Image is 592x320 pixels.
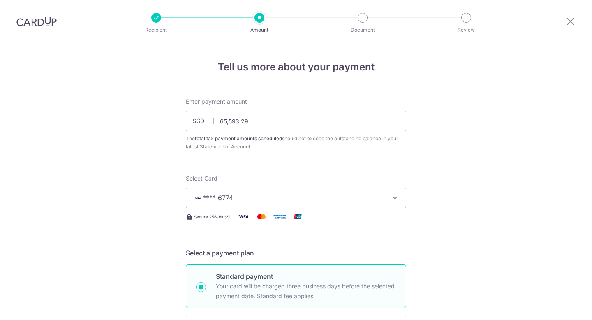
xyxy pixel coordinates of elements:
img: Mastercard [253,211,270,222]
img: CardUp [16,16,57,26]
p: Amount [229,26,290,34]
img: Union Pay [289,211,306,222]
span: Secure 256-bit SSL [194,213,232,220]
h4: Tell us more about your payment [186,60,406,74]
div: The should not exceed the outstanding balance in your latest Statement of Account. [186,134,406,151]
span: translation missing: en.payables.payment_networks.credit_card.summary.labels.select_card [186,175,217,182]
p: Recipient [126,26,187,34]
h5: Select a payment plan [186,248,406,258]
iframe: 打开一个小组件，您可以在其中找到更多信息 [541,295,584,316]
p: Review [436,26,497,34]
span: Enter payment amount [186,97,247,106]
p: Document [332,26,393,34]
p: Your card will be charged three business days before the selected payment date. Standard fee appl... [216,281,396,301]
img: VISA [193,195,203,201]
img: Visa [235,211,252,222]
b: total tax payment amounts scheduled [195,135,282,141]
p: Standard payment [216,271,396,281]
span: SGD [192,117,214,125]
img: American Express [271,211,288,222]
input: 0.00 [186,111,406,131]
